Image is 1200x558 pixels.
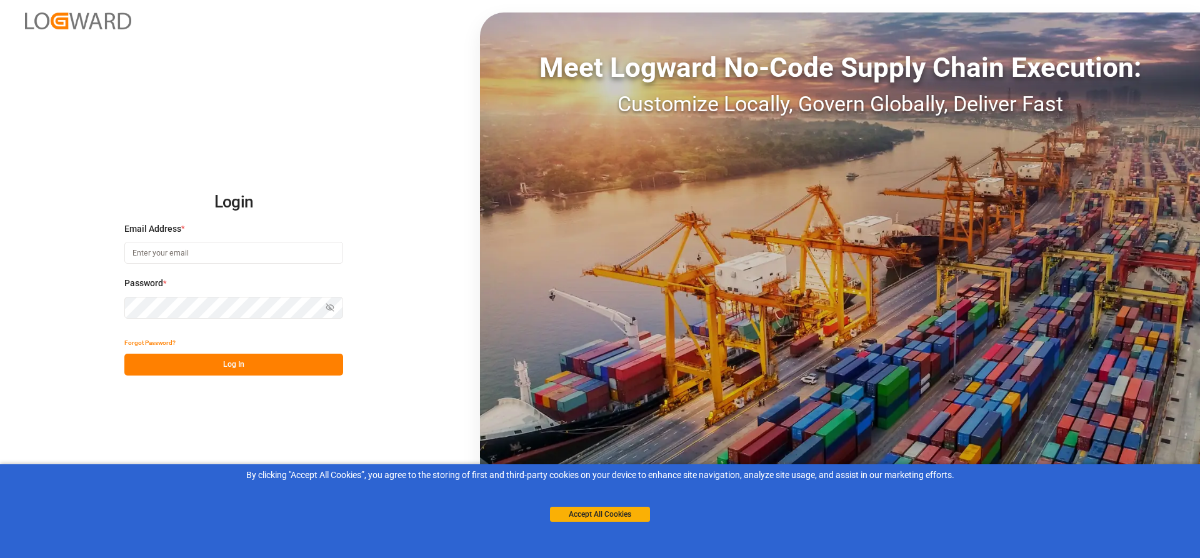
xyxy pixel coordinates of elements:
[480,47,1200,88] div: Meet Logward No-Code Supply Chain Execution:
[124,277,163,290] span: Password
[550,507,650,522] button: Accept All Cookies
[124,222,181,236] span: Email Address
[9,469,1191,482] div: By clicking "Accept All Cookies”, you agree to the storing of first and third-party cookies on yo...
[124,354,343,376] button: Log In
[124,332,176,354] button: Forgot Password?
[25,12,131,29] img: Logward_new_orange.png
[124,242,343,264] input: Enter your email
[480,88,1200,120] div: Customize Locally, Govern Globally, Deliver Fast
[124,182,343,222] h2: Login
